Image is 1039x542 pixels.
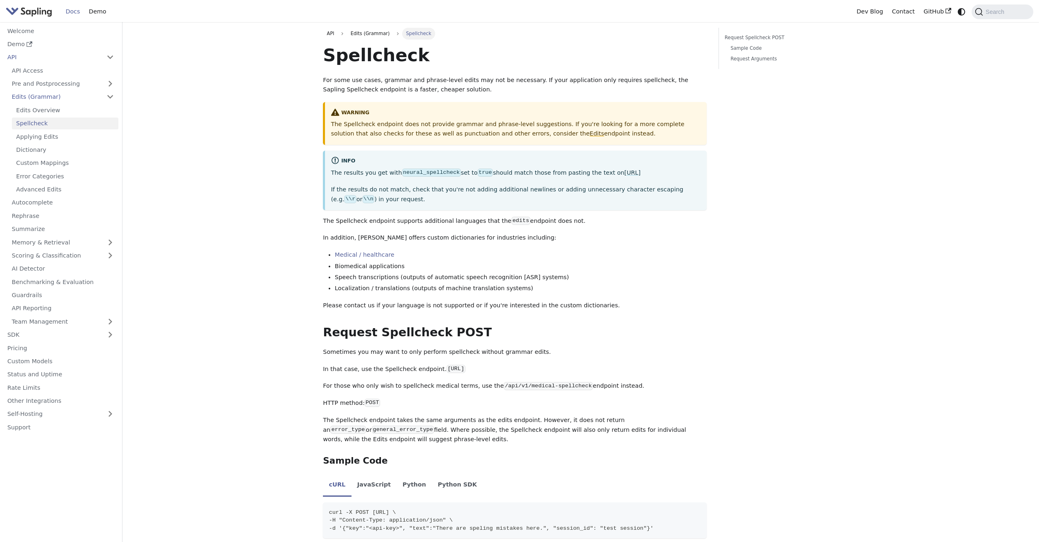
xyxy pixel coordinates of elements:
a: Summarize [7,223,118,235]
a: Benchmarking & Evaluation [7,276,118,288]
a: Rate Limits [3,382,118,393]
a: [URL] [624,169,641,176]
p: In addition, [PERSON_NAME] offers custom dictionaries for industries including: [323,233,707,243]
a: Team Management [7,315,118,327]
a: Dev Blog [852,5,887,18]
button: Switch between dark and light mode (currently system mode) [956,6,968,18]
button: Expand sidebar category 'SDK' [102,329,118,341]
li: Python SDK [432,474,483,497]
p: HTTP method: [323,398,707,408]
div: info [331,156,701,166]
span: -H "Content-Type: application/json" \ [329,517,453,523]
a: AI Detector [7,263,118,275]
li: Python [397,474,432,497]
a: Support [3,421,118,433]
a: Status and Uptime [3,369,118,380]
code: /api/v1/medical-spellcheck [504,382,593,390]
code: \\n [363,195,374,203]
a: Memory & Retrieval [7,236,118,248]
a: Edits Overview [12,104,118,116]
a: Dictionary [12,144,118,156]
button: Collapse sidebar category 'API' [102,51,118,63]
a: Scoring & Classification [7,250,118,262]
a: API [323,28,338,39]
a: Pricing [3,342,118,354]
p: The Spellcheck endpoint does not provide grammar and phrase-level suggestions. If you're looking ... [331,120,701,139]
p: The results you get with set to should match those from pasting the text on [331,168,701,178]
nav: Breadcrumbs [323,28,707,39]
a: Welcome [3,25,118,37]
span: API [327,31,334,36]
a: Advanced Edits [12,184,118,195]
p: Sometimes you may want to only perform spellcheck without grammar edits. [323,347,707,357]
a: Rephrase [7,210,118,222]
h3: Sample Code [323,455,707,466]
p: Please contact us if your language is not supported or if you're interested in the custom diction... [323,301,707,311]
a: Other Integrations [3,395,118,407]
a: Autocomplete [7,197,118,209]
code: [URL] [447,365,465,373]
span: -d '{"key":"<api-key>", "text":"There are speling mistakes here.", "session_id": "test session"}' [329,525,654,531]
a: Contact [888,5,919,18]
a: Applying Edits [12,131,118,142]
a: API Access [7,64,118,76]
code: error_type [330,426,366,434]
span: curl -X POST [URL] \ [329,509,396,515]
code: true [478,169,493,177]
li: JavaScript [352,474,397,497]
a: Sample Code [730,44,832,52]
a: Demo [85,5,111,18]
h2: Request Spellcheck POST [323,325,707,340]
code: neural_spellcheck [402,169,461,177]
button: Search (Command+K) [972,4,1033,19]
code: general_error_type [372,426,434,434]
a: Medical / healthcare [335,251,394,258]
a: API Reporting [7,302,118,314]
li: Localization / translations (outputs of machine translation systems) [335,284,707,293]
code: edits [512,217,530,225]
a: GitHub [919,5,955,18]
a: Self-Hosting [3,408,118,420]
li: Biomedical applications [335,262,707,271]
div: warning [331,108,701,118]
p: For some use cases, grammar and phrase-level edits may not be necessary. If your application only... [323,76,707,95]
a: SDK [3,329,102,341]
a: Edits (Grammar) [7,91,118,103]
p: The Spellcheck endpoint supports additional languages that the endpoint does not. [323,216,707,226]
p: For those who only wish to spellcheck medical terms, use the endpoint instead. [323,381,707,391]
a: Guardrails [7,289,118,301]
a: Request Arguments [730,55,832,63]
span: Search [983,9,1009,15]
a: Edits [590,130,604,137]
li: Speech transcriptions (outputs of automatic speech recognition [ASR] systems) [335,273,707,282]
li: cURL [323,474,351,497]
a: Pre and Postprocessing [7,78,118,90]
a: Error Categories [12,170,118,182]
h1: Spellcheck [323,44,707,66]
p: If the results do not match, check that you're not adding additional newlines or adding unnecessa... [331,185,701,204]
p: The Spellcheck endpoint takes the same arguments as the edits endpoint. However, it does not retu... [323,415,707,444]
a: Docs [61,5,85,18]
a: Spellcheck [12,118,118,129]
span: Edits (Grammar) [347,28,393,39]
a: Custom Models [3,355,118,367]
span: Spellcheck [402,28,435,39]
a: Demo [3,38,118,50]
code: \\r [344,195,356,203]
code: POST [365,399,380,407]
a: Sapling.aiSapling.ai [6,6,55,18]
a: Custom Mappings [12,157,118,169]
p: In that case, use the Spellcheck endpoint. [323,364,707,374]
a: API [3,51,102,63]
a: Request Spellcheck POST [725,34,835,42]
img: Sapling.ai [6,6,52,18]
